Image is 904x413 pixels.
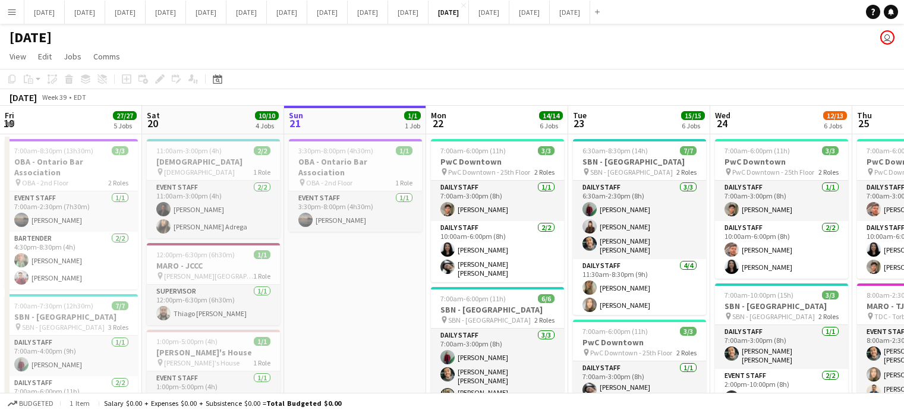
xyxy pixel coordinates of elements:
[540,121,562,130] div: 6 Jobs
[582,146,648,155] span: 6:30am-8:30pm (14h)
[715,156,848,167] h3: PwC Downtown
[267,1,307,24] button: [DATE]
[388,1,429,24] button: [DATE]
[256,121,278,130] div: 4 Jobs
[680,146,697,155] span: 7/7
[108,323,128,332] span: 3 Roles
[33,49,56,64] a: Edit
[5,139,138,289] app-job-card: 7:00am-8:30pm (13h30m)3/3OBA - Ontario Bar Association OBA - 2nd Floor2 RolesEvent Staff1/17:00am...
[823,111,847,120] span: 12/13
[857,110,872,121] span: Thu
[287,116,303,130] span: 21
[10,92,37,103] div: [DATE]
[818,168,839,176] span: 2 Roles
[156,250,235,259] span: 12:00pm-6:30pm (6h30m)
[255,111,279,120] span: 10/10
[14,301,93,310] span: 7:00am-7:30pm (12h30m)
[5,110,14,121] span: Fri
[22,178,68,187] span: OBA - 2nd Floor
[405,121,420,130] div: 1 Job
[534,168,555,176] span: 2 Roles
[573,181,706,259] app-card-role: Daily Staff3/36:30am-2:30pm (8h)[PERSON_NAME][PERSON_NAME][PERSON_NAME] [PERSON_NAME]
[676,348,697,357] span: 2 Roles
[104,399,341,408] div: Salary $0.00 + Expenses $0.00 + Subsistence $0.00 =
[147,285,280,325] app-card-role: Supervisor1/112:00pm-6:30pm (6h30m)Thiago [PERSON_NAME]
[348,1,388,24] button: [DATE]
[147,181,280,238] app-card-role: Event Staff2/211:00am-3:00pm (4h)[PERSON_NAME][PERSON_NAME] Adrega
[715,181,848,221] app-card-role: Daily Staff1/17:00am-3:00pm (8h)[PERSON_NAME]
[108,178,128,187] span: 2 Roles
[254,146,270,155] span: 2/2
[89,49,125,64] a: Comms
[682,121,704,130] div: 6 Jobs
[147,110,160,121] span: Sat
[114,121,136,130] div: 5 Jobs
[395,178,412,187] span: 1 Role
[573,139,706,315] app-job-card: 6:30am-8:30pm (14h)7/7SBN - [GEOGRAPHIC_DATA] SBN - [GEOGRAPHIC_DATA]2 RolesDaily Staff3/36:30am-...
[448,316,531,324] span: SBN - [GEOGRAPHIC_DATA]
[571,116,587,130] span: 23
[431,304,564,315] h3: SBN - [GEOGRAPHIC_DATA]
[156,337,218,346] span: 1:00pm-5:00pm (4h)
[6,397,55,410] button: Budgeted
[431,110,446,121] span: Mon
[289,191,422,232] app-card-role: Event Staff1/13:30pm-8:00pm (4h30m)[PERSON_NAME]
[822,146,839,155] span: 3/3
[147,243,280,325] app-job-card: 12:00pm-6:30pm (6h30m)1/1MARO - JCCC [PERSON_NAME][GEOGRAPHIC_DATA]1 RoleSupervisor1/112:00pm-6:3...
[681,111,705,120] span: 15/15
[164,168,235,176] span: [DEMOGRAPHIC_DATA]
[429,1,469,24] button: [DATE]
[5,336,138,376] app-card-role: Daily Staff1/17:00am-4:00pm (9h)[PERSON_NAME]
[186,1,226,24] button: [DATE]
[539,111,563,120] span: 14/14
[289,110,303,121] span: Sun
[147,347,280,358] h3: [PERSON_NAME]'s House
[5,191,138,232] app-card-role: Event Staff1/17:00am-2:30pm (7h30m)[PERSON_NAME]
[855,116,872,130] span: 25
[550,1,590,24] button: [DATE]
[713,116,730,130] span: 24
[254,250,270,259] span: 1/1
[880,30,894,45] app-user-avatar: Jolanta Rokowski
[147,260,280,271] h3: MARO - JCCC
[404,111,421,120] span: 1/1
[573,156,706,167] h3: SBN - [GEOGRAPHIC_DATA]
[253,168,270,176] span: 1 Role
[5,49,31,64] a: View
[147,139,280,238] app-job-card: 11:00am-3:00pm (4h)2/2[DEMOGRAPHIC_DATA] [DEMOGRAPHIC_DATA]1 RoleEvent Staff2/211:00am-3:00pm (4h...
[105,1,146,24] button: [DATE]
[448,168,530,176] span: PwC Downtown - 25th Floor
[824,121,846,130] div: 6 Jobs
[112,301,128,310] span: 7/7
[145,116,160,130] span: 20
[509,1,550,24] button: [DATE]
[431,139,564,282] app-job-card: 7:00am-6:00pm (11h)3/3PwC Downtown PwC Downtown - 25th Floor2 RolesDaily Staff1/17:00am-3:00pm (8...
[732,168,814,176] span: PwC Downtown - 25th Floor
[715,139,848,279] app-job-card: 7:00am-6:00pm (11h)3/3PwC Downtown PwC Downtown - 25th Floor2 RolesDaily Staff1/17:00am-3:00pm (8...
[725,146,790,155] span: 7:00am-6:00pm (11h)
[715,301,848,311] h3: SBN - [GEOGRAPHIC_DATA]
[289,139,422,232] app-job-card: 3:30pm-8:00pm (4h30m)1/1OBA - Ontario Bar Association OBA - 2nd Floor1 RoleEvent Staff1/13:30pm-8...
[5,156,138,178] h3: OBA - Ontario Bar Association
[822,291,839,299] span: 3/3
[164,272,253,280] span: [PERSON_NAME][GEOGRAPHIC_DATA]
[715,221,848,279] app-card-role: Daily Staff2/210:00am-6:00pm (8h)[PERSON_NAME][PERSON_NAME]
[676,168,697,176] span: 2 Roles
[715,110,730,121] span: Wed
[429,116,446,130] span: 22
[14,146,93,155] span: 7:00am-8:30pm (13h30m)
[725,291,793,299] span: 7:00am-10:00pm (15h)
[59,49,86,64] a: Jobs
[65,399,94,408] span: 1 item
[253,358,270,367] span: 1 Role
[147,371,280,412] app-card-role: Event Staff1/11:00pm-5:00pm (4h)[PERSON_NAME]
[146,1,186,24] button: [DATE]
[253,272,270,280] span: 1 Role
[732,312,815,321] span: SBN - [GEOGRAPHIC_DATA]
[431,221,564,282] app-card-role: Daily Staff2/210:00am-6:00pm (8h)[PERSON_NAME][PERSON_NAME] [PERSON_NAME]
